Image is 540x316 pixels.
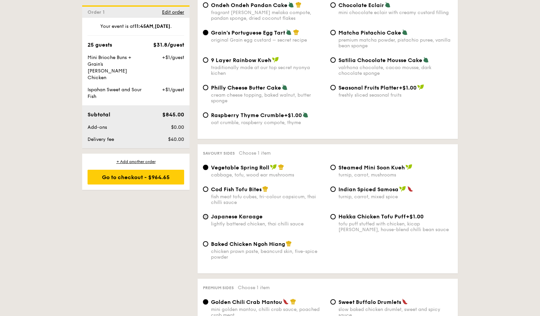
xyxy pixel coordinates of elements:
[134,23,153,29] strong: 11:45AM
[303,112,309,118] img: icon-vegetarian.fe4039eb.svg
[88,111,110,118] span: Subtotal
[211,57,271,63] span: 9 Layer Rainbow Kueh
[88,41,112,49] div: 25 guests
[330,299,336,305] input: Sweet Buffalo Drumletsslow baked chicken drumlet, sweet and spicy sauce
[286,241,292,247] img: icon-chef-hat.a58ddaea.svg
[203,85,208,90] input: Philly Cheese Butter Cakecream cheese topping, baked walnut, butter sponge
[338,299,401,305] span: Sweet Buffalo Drumlets
[402,299,408,305] img: icon-spicy.37a8142b.svg
[238,285,270,291] span: Choose 1 item
[203,214,208,219] input: Japanese Karaagelightly battered chicken, thai chilli sauce
[330,187,336,192] input: Indian Spiced Samosaturnip, carrot, mixed spice
[295,2,302,8] img: icon-chef-hat.a58ddaea.svg
[162,87,184,93] span: +$1/guest
[211,241,285,247] span: Baked Chicken Ngoh Hiang
[338,37,452,49] div: premium matcha powder, pistachio puree, vanilla bean sponge
[203,241,208,247] input: Baked Chicken Ngoh Hiangchicken prawn paste, beancurd skin, five-spice powder
[171,124,184,130] span: $0.00
[417,84,424,90] img: icon-vegan.f8ff3823.svg
[338,2,384,8] span: Chocolate Eclair
[239,150,271,156] span: Choose 1 item
[203,151,235,156] span: Savoury sides
[338,221,452,232] div: tofu puff stuffed with chicken, kicap [PERSON_NAME], house-blend chilli bean sauce
[203,299,208,305] input: Golden Chili Crab Mantoumini golden mantou, chilli crab sauce, poached crab meat
[406,164,412,170] img: icon-vegan.f8ff3823.svg
[272,57,279,63] img: icon-vegan.f8ff3823.svg
[211,194,325,205] div: fish meat tofu cubes, tri-colour capsicum, thai chilli sauce
[270,164,277,170] img: icon-vegan.f8ff3823.svg
[338,10,452,15] div: mini chocolate eclair with creamy custard filling
[203,2,208,8] input: Ondeh Ondeh Pandan Cakefragrant [PERSON_NAME] melaka compote, pandan sponge, dried coconut flakes
[338,85,399,91] span: Seasonal Fruits Platter
[407,186,413,192] img: icon-spicy.37a8142b.svg
[211,164,269,171] span: Vegetable Spring Roll
[211,172,325,178] div: cabbage, tofu, wood ear mushrooms
[203,57,208,63] input: 9 Layer Rainbow Kuehtraditionally made at our top secret nyonya kichen
[162,55,184,60] span: +$1/guest
[338,65,452,76] div: valrhona chocolate, cacao mousse, dark chocolate sponge
[286,29,292,35] img: icon-vegetarian.fe4039eb.svg
[338,164,405,171] span: Steamed Mini Soon Kueh
[423,57,429,63] img: icon-vegetarian.fe4039eb.svg
[399,85,417,91] span: +$1.00
[88,87,142,99] span: Ispahan Sweet and Sour Fish
[211,85,281,91] span: Philly Cheese Butter Cake
[88,170,184,185] div: Go to checkout - $964.65
[211,213,263,220] span: Japanese Karaage
[338,57,422,63] span: Satilia Chocolate Mousse Cake
[283,299,289,305] img: icon-spicy.37a8142b.svg
[211,186,262,193] span: Cod Fish Tofu Bites
[211,249,325,260] div: chicken prawn paste, beancurd skin, five-spice powder
[88,9,107,15] span: Order 1
[88,124,107,130] span: Add-ons
[211,37,325,43] div: original Grain egg custard – secret recipe
[211,221,325,227] div: lightly battered chicken, thai chilli sauce
[338,213,406,220] span: Hakka Chicken Tofu Puff
[330,57,336,63] input: Satilia Chocolate Mousse Cakevalrhona chocolate, cacao mousse, dark chocolate sponge
[338,92,452,98] div: freshly sliced seasonal fruits
[203,285,234,290] span: Premium sides
[284,112,302,118] span: +$1.00
[211,120,325,125] div: oat crumble, raspberry compote, thyme
[211,2,287,8] span: Ondeh Ondeh Pandan Cake
[338,186,398,193] span: Indian Spiced Samosa
[88,55,131,81] span: Mini Brioche Buns + Grain's [PERSON_NAME] Chicken
[262,186,268,192] img: icon-chef-hat.a58ddaea.svg
[399,186,406,192] img: icon-vegan.f8ff3823.svg
[330,165,336,170] input: Steamed Mini Soon Kuehturnip, carrot, mushrooms
[293,29,299,35] img: icon-chef-hat.a58ddaea.svg
[211,10,325,21] div: fragrant [PERSON_NAME] melaka compote, pandan sponge, dried coconut flakes
[406,213,424,220] span: +$1.00
[402,29,408,35] img: icon-vegetarian.fe4039eb.svg
[155,23,170,29] strong: [DATE]
[211,65,325,76] div: traditionally made at our top secret nyonya kichen
[330,2,336,8] input: Chocolate Eclairmini chocolate eclair with creamy custard filling
[330,214,336,219] input: Hakka Chicken Tofu Puff+$1.00tofu puff stuffed with chicken, kicap [PERSON_NAME], house-blend chi...
[162,9,184,15] span: Edit order
[288,2,294,8] img: icon-vegetarian.fe4039eb.svg
[88,159,184,164] div: + Add another order
[211,30,285,36] span: Grain's Portuguese Egg Tart
[203,112,208,118] input: Raspberry Thyme Crumble+$1.00oat crumble, raspberry compote, thyme
[211,112,284,118] span: Raspberry Thyme Crumble
[153,41,184,49] div: $31.8/guest
[278,164,284,170] img: icon-chef-hat.a58ddaea.svg
[330,85,336,90] input: Seasonal Fruits Platter+$1.00freshly sliced seasonal fruits
[88,137,114,142] span: Delivery fee
[338,30,401,36] span: Matcha Pistachio Cake
[88,23,184,36] div: Your event is at , .
[330,30,336,35] input: Matcha Pistachio Cakepremium matcha powder, pistachio puree, vanilla bean sponge
[203,187,208,192] input: Cod Fish Tofu Bitesfish meat tofu cubes, tri-colour capsicum, thai chilli sauce
[211,92,325,104] div: cream cheese topping, baked walnut, butter sponge
[168,137,184,142] span: $40.00
[282,84,288,90] img: icon-vegetarian.fe4039eb.svg
[203,30,208,35] input: Grain's Portuguese Egg Tartoriginal Grain egg custard – secret recipe
[385,2,391,8] img: icon-vegetarian.fe4039eb.svg
[338,172,452,178] div: turnip, carrot, mushrooms
[203,165,208,170] input: Vegetable Spring Rollcabbage, tofu, wood ear mushrooms
[290,299,296,305] img: icon-chef-hat.a58ddaea.svg
[338,194,452,200] div: turnip, carrot, mixed spice
[162,111,184,118] span: $845.00
[211,299,282,305] span: Golden Chili Crab Mantou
